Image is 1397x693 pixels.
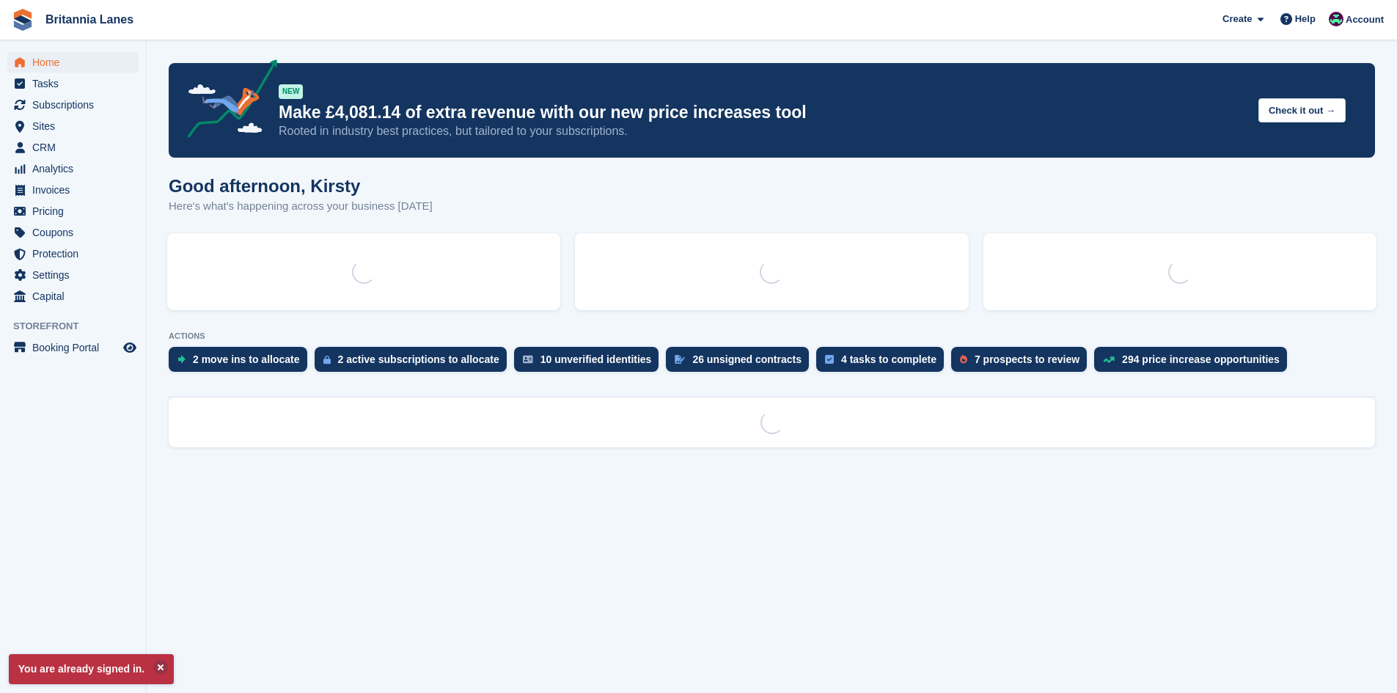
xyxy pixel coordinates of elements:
a: menu [7,243,139,264]
h1: Good afternoon, Kirsty [169,176,433,196]
a: 294 price increase opportunities [1094,347,1294,379]
a: menu [7,73,139,94]
p: Here's what's happening across your business [DATE] [169,198,433,215]
span: Storefront [13,319,146,334]
a: menu [7,337,139,358]
p: You are already signed in. [9,654,174,684]
div: 4 tasks to complete [841,353,936,365]
div: 2 move ins to allocate [193,353,300,365]
a: 10 unverified identities [514,347,667,379]
img: task-75834270c22a3079a89374b754ae025e5fb1db73e45f91037f5363f120a921f8.svg [825,355,834,364]
a: Britannia Lanes [40,7,139,32]
a: menu [7,158,139,179]
span: Help [1295,12,1316,26]
a: menu [7,222,139,243]
p: Rooted in industry best practices, but tailored to your subscriptions. [279,123,1247,139]
a: menu [7,286,139,307]
a: 2 active subscriptions to allocate [315,347,514,379]
p: Make £4,081.14 of extra revenue with our new price increases tool [279,102,1247,123]
a: 26 unsigned contracts [666,347,816,379]
a: 4 tasks to complete [816,347,951,379]
img: Kirsty Miles [1329,12,1343,26]
a: menu [7,180,139,200]
div: 2 active subscriptions to allocate [338,353,499,365]
img: prospect-51fa495bee0391a8d652442698ab0144808aea92771e9ea1ae160a38d050c398.svg [960,355,967,364]
a: menu [7,116,139,136]
a: menu [7,137,139,158]
span: Sites [32,116,120,136]
img: stora-icon-8386f47178a22dfd0bd8f6a31ec36ba5ce8667c1dd55bd0f319d3a0aa187defe.svg [12,9,34,31]
img: move_ins_to_allocate_icon-fdf77a2bb77ea45bf5b3d319d69a93e2d87916cf1d5bf7949dd705db3b84f3ca.svg [177,355,186,364]
a: 2 move ins to allocate [169,347,315,379]
div: NEW [279,84,303,99]
img: active_subscription_to_allocate_icon-d502201f5373d7db506a760aba3b589e785aa758c864c3986d89f69b8ff3... [323,355,331,364]
span: Create [1222,12,1252,26]
span: Invoices [32,180,120,200]
span: Account [1346,12,1384,27]
span: Subscriptions [32,95,120,115]
div: 26 unsigned contracts [692,353,802,365]
a: 7 prospects to review [951,347,1094,379]
span: Pricing [32,201,120,221]
img: price-adjustments-announcement-icon-8257ccfd72463d97f412b2fc003d46551f7dbcb40ab6d574587a9cd5c0d94... [175,59,278,143]
img: contract_signature_icon-13c848040528278c33f63329250d36e43548de30e8caae1d1a13099fd9432cc5.svg [675,355,685,364]
a: menu [7,52,139,73]
div: 10 unverified identities [540,353,652,365]
a: menu [7,95,139,115]
span: Settings [32,265,120,285]
span: CRM [32,137,120,158]
a: menu [7,201,139,221]
div: 294 price increase opportunities [1122,353,1280,365]
span: Tasks [32,73,120,94]
div: 7 prospects to review [975,353,1079,365]
span: Booking Portal [32,337,120,358]
img: verify_identity-adf6edd0f0f0b5bbfe63781bf79b02c33cf7c696d77639b501bdc392416b5a36.svg [523,355,533,364]
span: Capital [32,286,120,307]
span: Coupons [32,222,120,243]
span: Home [32,52,120,73]
a: menu [7,265,139,285]
a: Preview store [121,339,139,356]
p: ACTIONS [169,331,1375,341]
span: Analytics [32,158,120,179]
img: price_increase_opportunities-93ffe204e8149a01c8c9dc8f82e8f89637d9d84a8eef4429ea346261dce0b2c0.svg [1103,356,1115,363]
button: Check it out → [1258,98,1346,122]
span: Protection [32,243,120,264]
